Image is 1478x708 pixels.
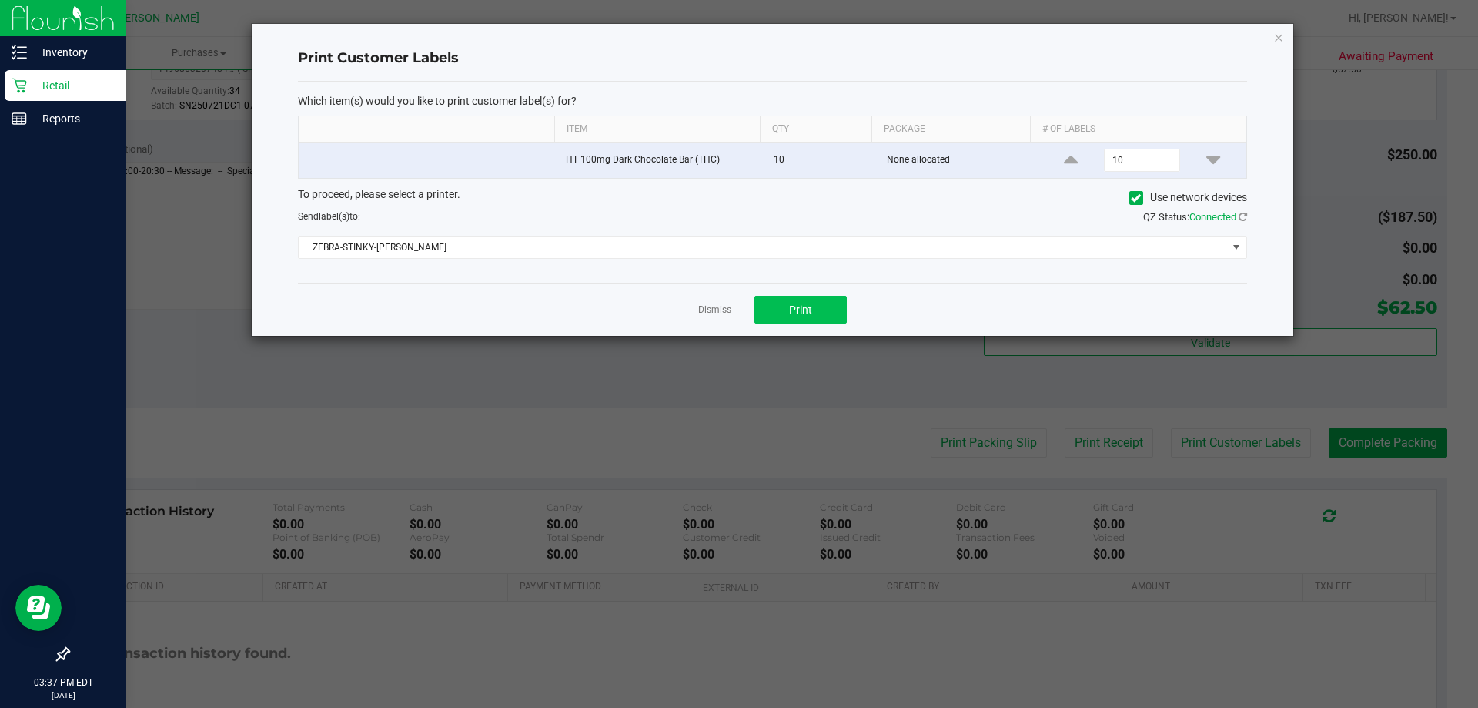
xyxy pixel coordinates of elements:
p: Inventory [27,43,119,62]
p: [DATE] [7,690,119,701]
span: Connected [1189,211,1236,223]
th: Item [554,116,760,143]
inline-svg: Reports [12,111,27,126]
th: Package [871,116,1030,143]
td: HT 100mg Dark Chocolate Bar (THC) [557,143,764,178]
inline-svg: Inventory [12,45,27,60]
p: 03:37 PM EDT [7,676,119,690]
h4: Print Customer Labels [298,49,1247,69]
span: label(s) [319,211,349,222]
a: Dismiss [698,304,731,317]
iframe: Resource center [15,585,62,631]
button: Print [754,296,847,324]
p: Which item(s) would you like to print customer label(s) for? [298,94,1247,108]
span: Send to: [298,211,360,222]
span: Print [789,304,812,316]
label: Use network devices [1129,190,1247,206]
p: Retail [27,76,119,95]
inline-svg: Retail [12,78,27,93]
span: QZ Status: [1143,211,1247,223]
span: ZEBRA-STINKY-[PERSON_NAME] [299,237,1227,258]
th: # of labels [1030,116,1236,143]
td: 10 [764,143,878,178]
td: None allocated [878,143,1038,178]
div: To proceed, please select a printer. [286,186,1259,210]
p: Reports [27,109,119,128]
th: Qty [760,116,871,143]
